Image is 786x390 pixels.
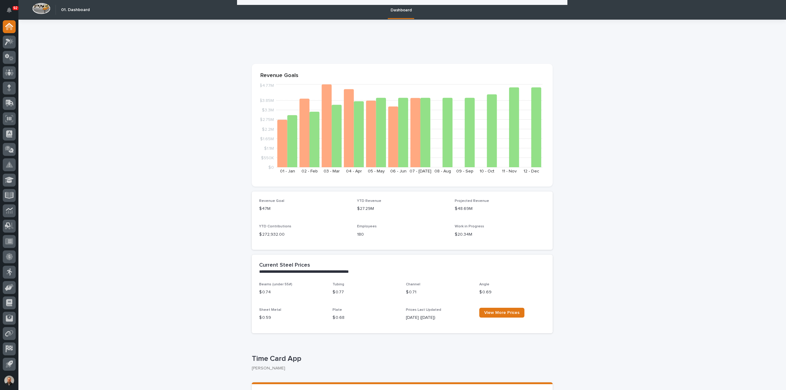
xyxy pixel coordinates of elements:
p: $ 0.68 [333,315,399,321]
p: 92 [14,6,18,10]
p: [DATE] ([DATE]) [406,315,472,321]
p: $ 0.59 [259,315,325,321]
span: YTD Revenue [357,199,381,203]
tspan: $550K [261,156,274,160]
p: $20.34M [455,231,545,238]
span: Beams (under 55#) [259,283,292,286]
p: $ 0.69 [479,289,545,295]
p: $ 0.74 [259,289,325,295]
span: Employees [357,225,377,228]
div: Notifications92 [8,7,16,17]
text: 08 - Aug [434,169,451,173]
tspan: $4.77M [259,83,274,88]
span: YTD Contributions [259,225,291,228]
p: $47M [259,206,350,212]
text: 10 - Oct [480,169,494,173]
text: 07 - [DATE] [410,169,431,173]
p: $ 272,932.00 [259,231,350,238]
h2: Current Steel Prices [259,262,310,269]
p: 180 [357,231,448,238]
button: users-avatar [3,374,16,387]
img: Workspace Logo [32,3,50,14]
span: Angle [479,283,489,286]
span: Revenue Goal [259,199,284,203]
p: $ 0.71 [406,289,472,295]
tspan: $1.1M [264,146,274,150]
text: 05 - May [368,169,385,173]
text: 11 - Nov [502,169,517,173]
text: 02 - Feb [302,169,318,173]
a: View More Prices [479,308,524,318]
span: Prices Last Updated [406,308,441,312]
p: $ 0.77 [333,289,399,295]
p: Time Card App [252,354,550,363]
span: Plate [333,308,342,312]
text: 04 - Apr [346,169,362,173]
span: View More Prices [484,311,519,315]
tspan: $2.2M [262,127,274,131]
span: Work in Progress [455,225,484,228]
tspan: $0 [268,165,274,170]
tspan: $2.75M [260,118,274,122]
span: Channel [406,283,420,286]
text: 03 - Mar [324,169,340,173]
tspan: $1.65M [260,137,274,141]
p: Revenue Goals [260,72,544,79]
tspan: $3.3M [262,108,274,112]
text: 09 - Sep [456,169,473,173]
p: [PERSON_NAME] [252,366,548,371]
h2: 01. Dashboard [61,7,90,13]
text: 06 - Jun [390,169,407,173]
span: Tubing [333,283,344,286]
span: Projected Revenue [455,199,489,203]
p: $27.29M [357,206,448,212]
button: Notifications [3,4,16,17]
text: 12 - Dec [523,169,539,173]
p: $48.69M [455,206,545,212]
text: 01 - Jan [280,169,295,173]
span: Sheet Metal [259,308,281,312]
tspan: $3.85M [259,98,274,103]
